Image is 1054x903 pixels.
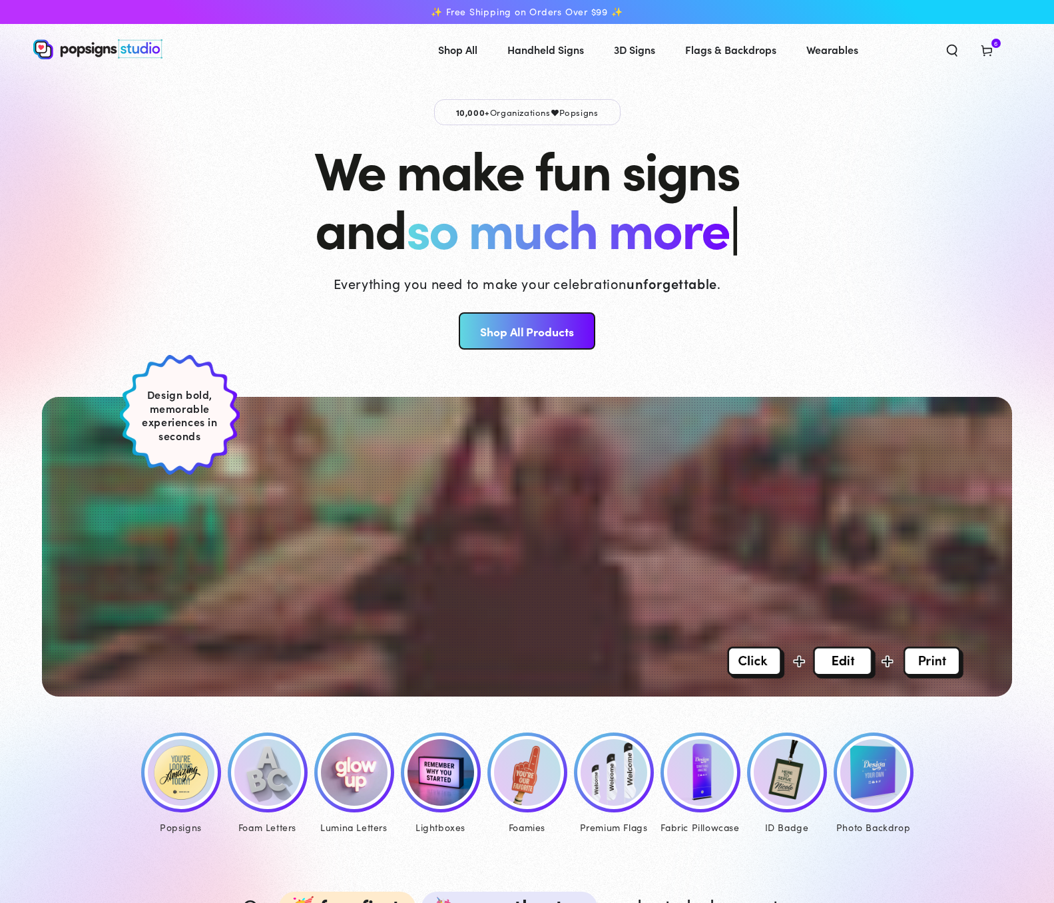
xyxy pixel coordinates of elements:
[675,32,786,67] a: Flags & Backdrops
[397,733,484,836] a: Lumina Lightboxes Lightboxes
[459,312,595,350] a: Shop All Products
[754,739,820,806] img: ID Badge
[33,39,162,59] img: Popsigns Studio
[497,32,594,67] a: Handheld Signs
[604,32,665,67] a: 3D Signs
[456,106,490,118] span: 10,000+
[796,32,868,67] a: Wearables
[806,40,858,59] span: Wearables
[627,274,717,292] strong: unforgettable
[727,647,963,679] img: Overlay Image
[334,274,721,292] p: Everything you need to make your celebration .
[484,733,571,836] a: Foamies® Foamies
[729,188,739,264] span: |
[935,35,969,64] summary: Search our site
[311,733,397,836] a: Lumina Letters Lumina Letters
[487,819,567,836] div: Foamies
[314,139,739,256] h1: We make fun signs and
[321,739,388,806] img: Lumina Letters
[406,189,729,263] span: so much more
[840,739,907,806] img: Photo Backdrop
[141,819,221,836] div: Popsigns
[507,40,584,59] span: Handheld Signs
[660,819,740,836] div: Fabric Pillowcase
[407,739,474,806] img: Lumina Lightboxes
[401,819,481,836] div: Lightboxes
[571,733,657,836] a: Premium Feather Flags Premium Flags
[428,32,487,67] a: Shop All
[224,733,311,836] a: Foam Letters Foam Letters
[744,733,830,836] a: ID Badge ID Badge
[685,40,776,59] span: Flags & Backdrops
[314,819,394,836] div: Lumina Letters
[494,739,561,806] img: Foamies®
[148,739,214,806] img: Popsigns
[830,733,917,836] a: Photo Backdrop Photo Backdrop
[834,819,914,836] div: Photo Backdrop
[434,99,621,125] p: Organizations Popsigns
[614,40,655,59] span: 3D Signs
[234,739,301,806] img: Foam Letters
[657,733,744,836] a: Fabric Pillowcase Fabric Pillowcase
[747,819,827,836] div: ID Badge
[431,6,623,18] span: ✨ Free Shipping on Orders Over $99 ✨
[667,739,734,806] img: Fabric Pillowcase
[994,39,998,48] span: 6
[138,733,224,836] a: Popsigns Popsigns
[438,40,477,59] span: Shop All
[228,819,308,836] div: Foam Letters
[581,739,647,806] img: Premium Feather Flags
[574,819,654,836] div: Premium Flags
